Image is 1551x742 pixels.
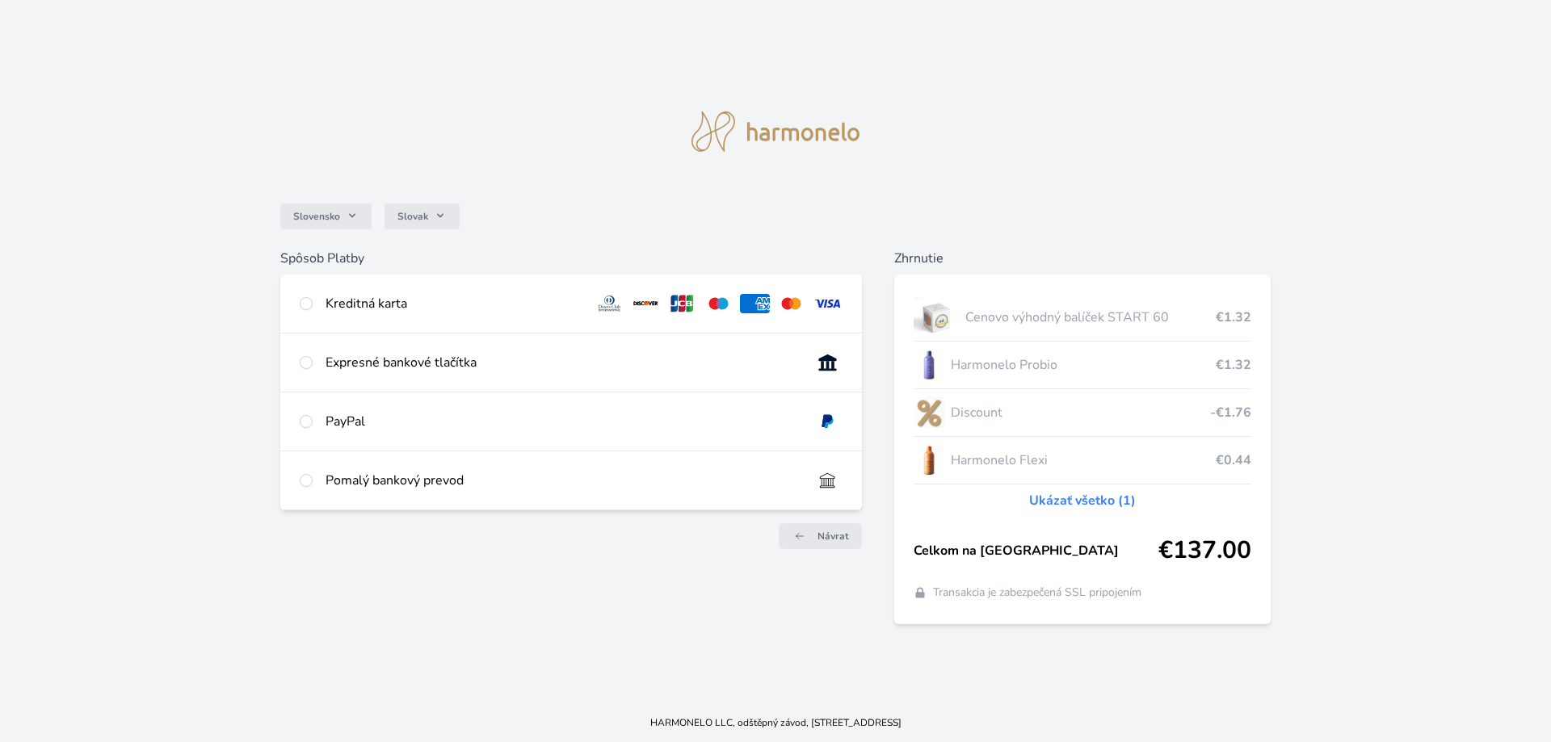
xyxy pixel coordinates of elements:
[1158,536,1251,565] span: €137.00
[385,203,460,229] button: Slovak
[667,294,697,313] img: jcb.svg
[914,345,944,385] img: CLEAN_PROBIO_se_stinem_x-lo.jpg
[914,297,960,337] img: start.jpg
[326,471,800,490] div: Pomalý bankový prevod
[813,353,843,372] img: onlineBanking_SK.svg
[914,541,1159,560] span: Celkom na [GEOGRAPHIC_DATA]
[951,355,1217,375] span: Harmonelo Probio
[779,523,862,549] a: Návrat
[951,403,1211,422] span: Discount
[631,294,661,313] img: discover.svg
[326,294,582,313] div: Kreditná karta
[691,111,860,152] img: logo.svg
[280,249,862,268] h6: Spôsob Platby
[914,440,944,480] img: CLEAN_FLEXI_se_stinem_x-hi_(1)-lo.jpg
[1029,491,1136,510] a: Ukázať všetko (1)
[704,294,733,313] img: maestro.svg
[740,294,770,313] img: amex.svg
[894,249,1271,268] h6: Zhrnutie
[1216,355,1251,375] span: €1.32
[818,530,849,543] span: Návrat
[397,210,428,223] span: Slovak
[776,294,806,313] img: mc.svg
[914,392,944,433] img: discount-lo.png
[1210,403,1251,422] span: -€1.76
[951,451,1217,470] span: Harmonelo Flexi
[595,294,624,313] img: diners.svg
[293,210,340,223] span: Slovensko
[813,412,843,431] img: paypal.svg
[280,203,372,229] button: Slovensko
[326,412,800,431] div: PayPal
[1216,308,1251,327] span: €1.32
[1216,451,1251,470] span: €0.44
[813,471,843,490] img: bankTransfer_IBAN.svg
[813,294,843,313] img: visa.svg
[933,585,1141,601] span: Transakcia je zabezpečená SSL pripojením
[965,308,1216,327] span: Cenovo výhodný balíček START 60
[326,353,800,372] div: Expresné bankové tlačítka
